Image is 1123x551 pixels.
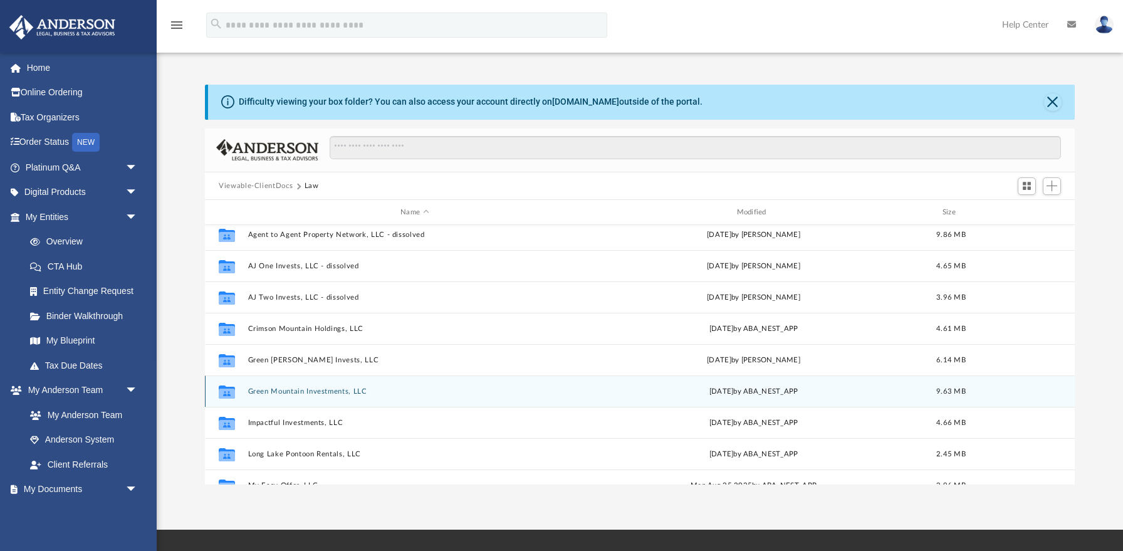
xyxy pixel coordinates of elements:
[248,481,582,490] button: My Easy Offer, LLC
[936,263,966,270] span: 4.65 MB
[248,387,582,396] button: Green Mountain Investments, LLC
[587,386,921,397] div: [DATE] by ABA_NEST_APP
[18,279,157,304] a: Entity Change Request
[169,24,184,33] a: menu
[6,15,119,39] img: Anderson Advisors Platinum Portal
[209,17,223,31] i: search
[18,452,150,477] a: Client Referrals
[18,402,144,428] a: My Anderson Team
[9,55,157,80] a: Home
[211,207,242,218] div: id
[926,207,976,218] div: Size
[936,419,966,426] span: 4.66 MB
[936,482,966,489] span: 2.96 MB
[9,180,157,205] a: Digital Productsarrow_drop_down
[125,378,150,404] span: arrow_drop_down
[248,419,582,427] button: Impactful Investments, LLC
[936,325,966,332] span: 4.61 MB
[552,97,619,107] a: [DOMAIN_NAME]
[9,80,157,105] a: Online Ordering
[18,428,150,453] a: Anderson System
[18,501,144,527] a: Box
[248,356,582,364] button: Green [PERSON_NAME] Invests, LLC
[9,477,150,502] a: My Documentsarrow_drop_down
[18,303,157,328] a: Binder Walkthrough
[9,378,150,403] a: My Anderson Teamarrow_drop_down
[936,388,966,395] span: 9.63 MB
[9,105,157,130] a: Tax Organizers
[587,292,921,303] div: [DATE] by [PERSON_NAME]
[587,355,921,366] div: [DATE] by [PERSON_NAME]
[248,207,582,218] div: Name
[1044,93,1062,111] button: Close
[9,155,157,180] a: Platinum Q&Aarrow_drop_down
[248,231,582,239] button: Agent to Agent Property Network, LLC - dissolved
[18,353,157,378] a: Tax Due Dates
[587,229,921,241] div: [DATE] by [PERSON_NAME]
[18,328,150,354] a: My Blueprint
[1043,177,1062,195] button: Add
[587,480,921,491] div: Mon Aug 25 2025 by ABA_NEST_APP
[305,181,319,192] button: Law
[248,293,582,302] button: AJ Two Invests, LLC - dissolved
[248,325,582,333] button: Crimson Mountain Holdings, LLC
[9,204,157,229] a: My Entitiesarrow_drop_down
[205,225,1075,485] div: grid
[125,180,150,206] span: arrow_drop_down
[125,155,150,181] span: arrow_drop_down
[125,477,150,503] span: arrow_drop_down
[72,133,100,152] div: NEW
[219,181,293,192] button: Viewable-ClientDocs
[936,451,966,458] span: 2.45 MB
[330,136,1061,160] input: Search files and folders
[936,231,966,238] span: 9.86 MB
[239,95,703,108] div: Difficulty viewing your box folder? You can also access your account directly on outside of the p...
[1018,177,1037,195] button: Switch to Grid View
[125,204,150,230] span: arrow_drop_down
[587,261,921,272] div: [DATE] by [PERSON_NAME]
[169,18,184,33] i: menu
[936,294,966,301] span: 3.96 MB
[981,207,1069,218] div: id
[9,130,157,155] a: Order StatusNEW
[587,323,921,335] div: [DATE] by ABA_NEST_APP
[248,450,582,458] button: Long Lake Pontoon Rentals, LLC
[587,207,921,218] div: Modified
[587,417,921,429] div: [DATE] by ABA_NEST_APP
[18,254,157,279] a: CTA Hub
[248,262,582,270] button: AJ One Invests, LLC - dissolved
[1095,16,1114,34] img: User Pic
[587,449,921,460] div: [DATE] by ABA_NEST_APP
[18,229,157,255] a: Overview
[936,357,966,364] span: 6.14 MB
